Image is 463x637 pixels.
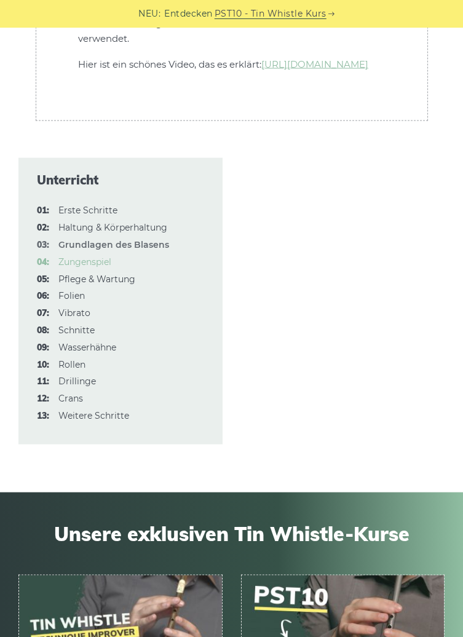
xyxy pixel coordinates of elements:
[58,342,116,353] a: 09:Wasserhähne
[37,359,49,370] font: 10:
[138,8,160,19] font: NEU:
[58,393,83,404] font: Crans
[58,290,85,301] font: Folien
[58,393,83,404] a: 12:Crans
[58,376,96,387] font: Drillinge
[78,58,261,70] font: Hier ist ein schönes Video, das es erklärt:
[215,8,326,19] font: PST10 - Tin Whistle Kurs
[58,256,111,267] font: Zungenspiel
[58,359,85,370] font: Rollen
[37,256,49,267] font: 04:
[37,222,49,233] font: 02:
[58,342,116,353] font: Wasserhähne
[58,274,135,285] a: 05:Pflege & Wartung
[58,239,169,250] font: Grundlagen des Blasens
[215,7,326,21] a: PST10 - Tin Whistle Kurs
[37,274,49,285] font: 05:
[37,290,49,301] font: 06:
[37,342,49,353] font: 09:
[37,239,49,250] font: 03:
[58,256,111,267] a: 04:Zungenspiel
[58,325,95,336] a: 08:Schnitte
[37,307,49,318] font: 07:
[261,58,368,70] a: [URL][DOMAIN_NAME]
[58,222,167,233] font: Haltung & Körperhaltung
[58,410,129,421] a: 13:Weitere Schritte
[58,205,117,216] font: Erste Schritte
[58,307,90,318] a: 07:Vibrato
[37,172,98,188] font: Unterricht
[58,205,117,216] a: 01:Erste Schritte
[164,8,213,19] font: Entdecken
[37,410,49,421] font: 13:
[58,274,135,285] font: Pflege & Wartung
[58,307,90,318] font: Vibrato
[58,410,129,421] font: Weitere Schritte
[54,521,410,546] font: Unsere exklusiven Tin Whistle-Kurse
[58,290,85,301] a: 06:Folien
[58,376,96,387] a: 11:Drillinge
[37,205,49,216] font: 01:
[37,393,49,404] font: 12:
[58,325,95,336] font: Schnitte
[58,359,85,370] a: 10:Rollen
[37,376,49,387] font: 11:
[37,325,49,336] font: 08:
[58,222,167,233] a: 02:Haltung & Körperhaltung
